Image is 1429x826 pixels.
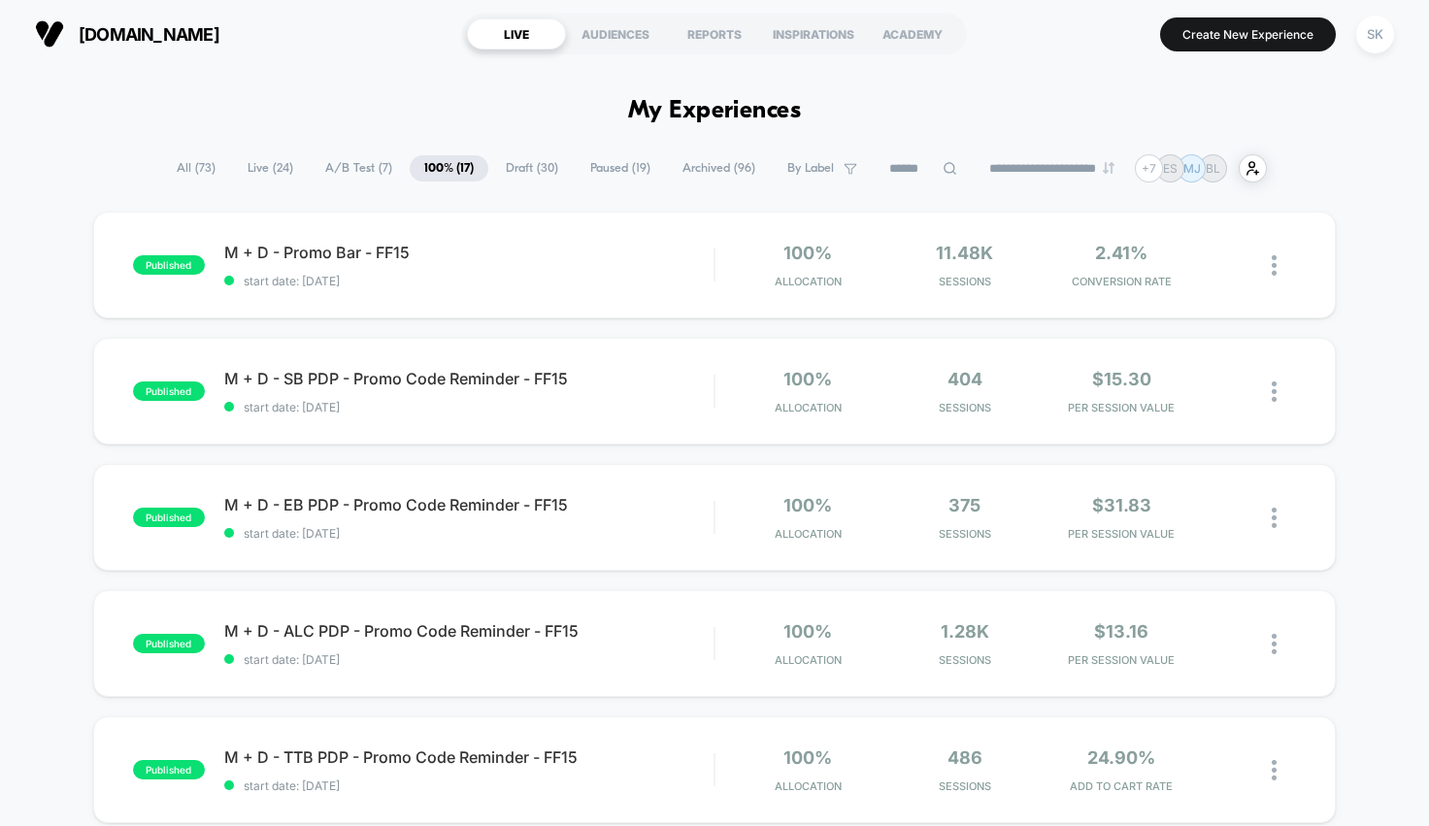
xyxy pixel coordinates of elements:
span: Live ( 24 ) [233,155,308,182]
span: A/B Test ( 7 ) [311,155,407,182]
img: close [1272,255,1277,276]
span: published [133,508,205,527]
span: 375 [948,495,980,515]
span: Allocation [775,653,842,667]
img: close [1272,508,1277,528]
span: Allocation [775,779,842,793]
span: $31.83 [1092,495,1151,515]
span: start date: [DATE] [224,400,714,414]
span: 404 [947,369,982,389]
div: SK [1356,16,1394,53]
button: [DOMAIN_NAME] [29,18,225,50]
span: published [133,760,205,779]
span: M + D - Promo Bar - FF15 [224,243,714,262]
span: PER SESSION VALUE [1047,527,1194,541]
div: LIVE [467,18,566,50]
span: PER SESSION VALUE [1047,653,1194,667]
span: All ( 73 ) [162,155,230,182]
span: 1.28k [941,621,989,642]
span: 24.90% [1087,747,1155,768]
span: 100% [783,243,832,263]
span: start date: [DATE] [224,778,714,793]
span: PER SESSION VALUE [1047,401,1194,414]
span: Allocation [775,527,842,541]
span: CONVERSION RATE [1047,275,1194,288]
span: ADD TO CART RATE [1047,779,1194,793]
span: M + D - TTB PDP - Promo Code Reminder - FF15 [224,747,714,767]
span: Draft ( 30 ) [491,155,573,182]
span: 100% [783,747,832,768]
span: Allocation [775,401,842,414]
img: close [1272,760,1277,780]
span: Paused ( 19 ) [576,155,665,182]
span: published [133,381,205,401]
div: + 7 [1135,154,1163,182]
button: SK [1350,15,1400,54]
div: ACADEMY [863,18,962,50]
div: REPORTS [665,18,764,50]
span: published [133,255,205,275]
span: $13.16 [1094,621,1148,642]
img: close [1272,634,1277,654]
span: M + D - ALC PDP - Promo Code Reminder - FF15 [224,621,714,641]
span: Sessions [891,527,1038,541]
span: published [133,634,205,653]
button: Create New Experience [1160,17,1336,51]
span: M + D - EB PDP - Promo Code Reminder - FF15 [224,495,714,514]
span: By Label [787,161,834,176]
span: 100% [783,621,832,642]
h1: My Experiences [628,97,802,125]
span: [DOMAIN_NAME] [79,24,219,45]
p: BL [1206,161,1220,176]
span: Archived ( 96 ) [668,155,770,182]
div: AUDIENCES [566,18,665,50]
span: 2.41% [1095,243,1147,263]
div: INSPIRATIONS [764,18,863,50]
span: 100% ( 17 ) [410,155,488,182]
span: start date: [DATE] [224,652,714,667]
span: M + D - SB PDP - Promo Code Reminder - FF15 [224,369,714,388]
span: Sessions [891,653,1038,667]
span: Sessions [891,275,1038,288]
span: 100% [783,495,832,515]
span: 486 [947,747,982,768]
img: close [1272,381,1277,402]
span: Sessions [891,779,1038,793]
span: Sessions [891,401,1038,414]
p: MJ [1183,161,1201,176]
span: 11.48k [936,243,993,263]
span: $15.30 [1092,369,1151,389]
span: 100% [783,369,832,389]
span: start date: [DATE] [224,526,714,541]
img: end [1103,162,1114,174]
span: Allocation [775,275,842,288]
img: Visually logo [35,19,64,49]
span: start date: [DATE] [224,274,714,288]
p: ES [1163,161,1178,176]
